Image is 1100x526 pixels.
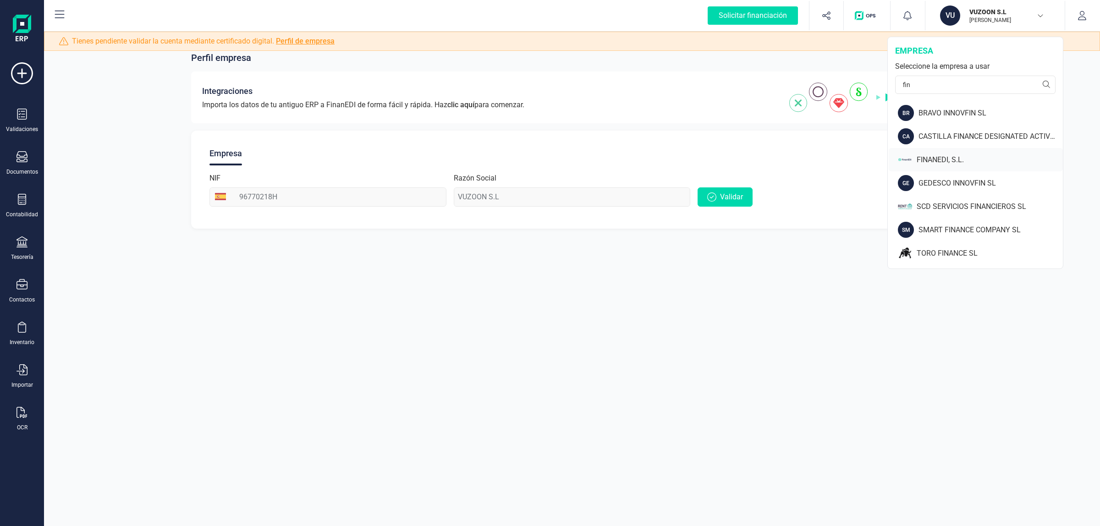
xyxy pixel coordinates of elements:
[917,154,1063,165] div: FINANEDI, S.L.
[940,5,960,26] div: VU
[9,296,35,303] div: Contactos
[898,128,914,144] div: CA
[789,82,926,112] img: integrations-img
[918,225,1063,236] div: SMART FINANCE COMPANY SL
[969,7,1043,16] p: VUZOON S.L
[855,11,879,20] img: Logo de OPS
[6,168,38,175] div: Documentos
[708,6,798,25] div: Solicitar financiación
[10,339,34,346] div: Inventario
[895,76,1056,94] input: Buscar empresa
[936,1,1054,30] button: VUVUZOON S.L[PERSON_NAME]
[918,108,1063,119] div: BRAVO INNOVFIN SL
[11,253,33,261] div: Tesorería
[11,381,33,389] div: Importar
[898,245,912,261] img: TO
[898,198,912,214] img: SC
[454,173,496,184] label: Razón Social
[898,105,914,121] div: BR
[697,1,809,30] button: Solicitar financiación
[898,152,912,168] img: FI
[276,37,335,45] a: Perfil de empresa
[917,201,1063,212] div: SCD SERVICIOS FINANCIEROS SL
[917,248,1063,259] div: TORO FINANCE SL
[13,15,31,44] img: Logo Finanedi
[209,142,242,165] div: Empresa
[447,100,474,109] span: clic aquí
[202,99,524,110] span: Importa los datos de tu antiguo ERP a FinanEDI de forma fácil y rápida. Haz para comenzar.
[6,211,38,218] div: Contabilidad
[191,51,251,64] span: Perfil empresa
[898,175,914,191] div: GE
[849,1,885,30] button: Logo de OPS
[698,187,753,207] button: Validar
[895,44,1056,57] div: empresa
[918,131,1063,142] div: CASTILLA FINANCE DESIGNATED ACTIVITY COMPANY
[209,173,220,184] label: NIF
[898,222,914,238] div: SM
[720,192,743,203] span: Validar
[969,16,1043,24] p: [PERSON_NAME]
[6,126,38,133] div: Validaciones
[72,36,335,47] span: Tienes pendiente validar la cuenta mediante certificado digital.
[895,61,1056,72] div: Seleccione la empresa a usar
[918,178,1063,189] div: GEDESCO INNOVFIN SL
[17,424,27,431] div: OCR
[202,85,253,98] span: Integraciones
